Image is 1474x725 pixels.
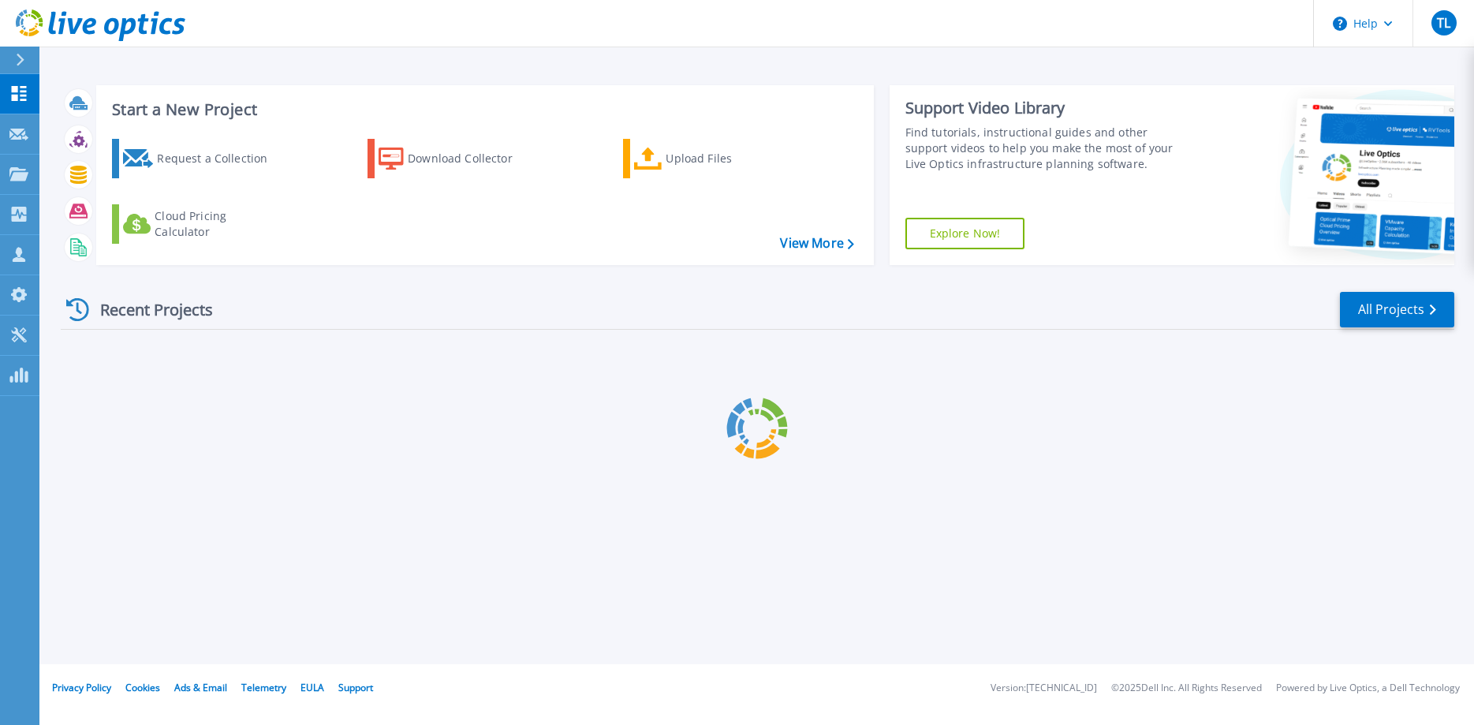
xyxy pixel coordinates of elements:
div: Download Collector [408,143,534,174]
li: © 2025 Dell Inc. All Rights Reserved [1111,683,1262,693]
a: Request a Collection [112,139,288,178]
h3: Start a New Project [112,101,853,118]
a: All Projects [1340,292,1454,327]
a: View More [780,236,853,251]
div: Request a Collection [157,143,283,174]
a: Cloud Pricing Calculator [112,204,288,244]
a: Upload Files [623,139,799,178]
a: Telemetry [241,681,286,694]
a: EULA [300,681,324,694]
a: Ads & Email [174,681,227,694]
a: Support [338,681,373,694]
a: Explore Now! [905,218,1025,249]
div: Cloud Pricing Calculator [155,208,281,240]
span: TL [1437,17,1450,29]
a: Privacy Policy [52,681,111,694]
div: Support Video Library [905,98,1193,118]
div: Upload Files [666,143,792,174]
a: Download Collector [368,139,543,178]
div: Recent Projects [61,290,234,329]
a: Cookies [125,681,160,694]
li: Version: [TECHNICAL_ID] [991,683,1097,693]
div: Find tutorials, instructional guides and other support videos to help you make the most of your L... [905,125,1193,172]
li: Powered by Live Optics, a Dell Technology [1276,683,1460,693]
